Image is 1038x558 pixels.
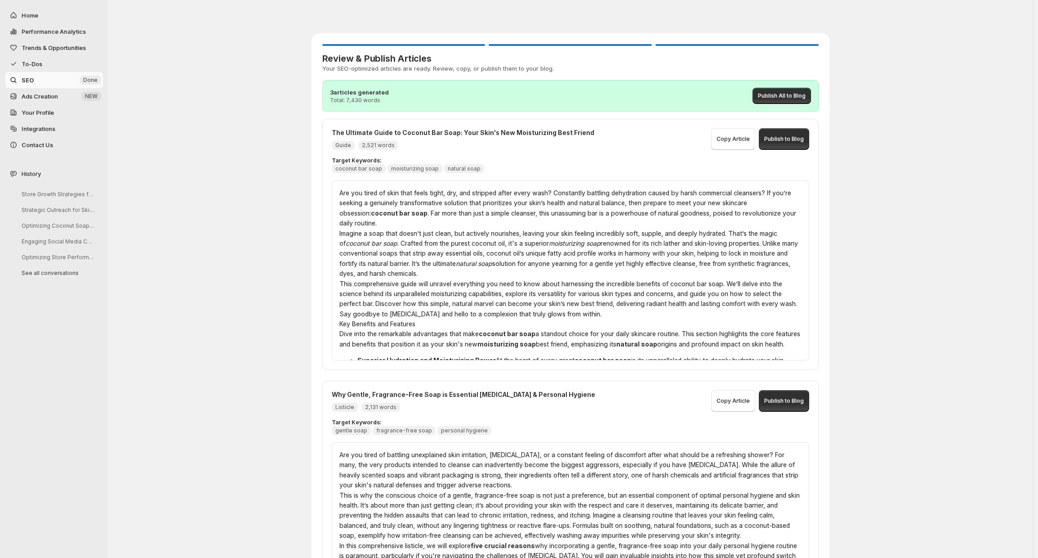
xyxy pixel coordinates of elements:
[339,279,802,319] p: This comprehensive guide will unravel everything you need to know about harnessing the incredible...
[22,141,53,148] span: Contact Us
[717,135,750,143] span: Copy Article
[346,239,397,247] em: coconut bar soap
[477,340,536,348] strong: moisturizing soap
[5,137,103,153] button: Contact Us
[456,260,492,267] em: natural soap
[759,390,809,412] button: Publish to Blog
[83,76,98,84] span: Done
[22,109,54,116] span: Your Profile
[717,397,750,405] span: Copy Article
[371,209,428,217] strong: coconut bar soap
[391,165,439,172] span: moisturizing soap
[335,427,367,434] span: gentle soap
[14,219,100,233] button: Optimizing Coconut Soap Product Pages for SEO
[5,7,103,23] button: Home
[711,128,755,150] button: Copy Article
[335,404,354,411] span: Listicle
[22,44,86,51] span: Trends & Opportunities
[5,88,103,104] button: Ads Creation
[332,419,809,426] p: Target Keywords:
[335,142,351,149] span: Guide
[339,490,802,541] p: This is why the conscious choice of a gentle, fragrance-free soap is not just a preference, but a...
[22,12,38,19] span: Home
[335,165,382,172] span: coconut bar soap
[575,356,631,364] strong: coconut bar soap
[753,88,811,104] button: Publish All to Blog
[339,319,802,329] h2: Key Benefits and Features
[339,450,802,490] p: Are you tired of battling unexplained skin irritation, [MEDICAL_DATA], or a constant feeling of d...
[616,340,657,348] strong: natural soap
[14,234,100,248] button: Engaging Social Media Content Ideas
[14,203,100,217] button: Strategic Outreach for Skincare Launch
[332,128,711,137] h4: The Ultimate Guide to Coconut Bar Soap: Your Skin's New Moisturizing Best Friend
[471,542,535,549] strong: five crucial reasons
[330,88,389,97] p: 3 articles generated
[339,329,802,349] p: Dive into the remarkable advantages that make a standout choice for your daily skincare routine. ...
[365,404,396,411] span: 2,131 words
[5,104,103,121] a: Your Profile
[5,23,103,40] button: Performance Analytics
[14,266,100,280] button: See all conversations
[332,390,711,399] h4: Why Gentle, Fragrance-Free Soap is Essential [MEDICAL_DATA] & Personal Hygiene
[764,397,804,405] span: Publish to Blog
[332,157,809,164] p: Target Keywords:
[14,250,100,264] button: Optimizing Store Performance Analysis Steps
[441,427,488,434] span: personal hygiene
[5,72,103,88] a: SEO
[85,93,98,100] span: NEW
[5,56,103,72] button: To-Dos
[330,97,389,104] p: Total: 7,430 words
[22,125,55,132] span: Integrations
[339,229,802,279] p: Imagine a soap that doesn’t just clean, but actively nourishes, leaving your skin feeling incredi...
[362,142,395,149] span: 2,521 words
[376,427,432,434] span: fragrance-free soap
[22,169,41,178] span: History
[357,356,496,364] strong: Superior Hydration and Moisturizing Power
[764,135,804,143] span: Publish to Blog
[339,188,802,229] p: Are you tired of skin that feels tight, dry, and stripped after every wash? Constantly battling d...
[14,187,100,201] button: Store Growth Strategies for This Month
[357,355,802,406] p: At the heart of every great is its unparalleled ability to deeply hydrate your skin. Unlike many ...
[22,93,58,100] span: Ads Creation
[711,390,755,412] button: Copy Article
[758,92,806,99] span: Publish All to Blog
[5,121,103,137] a: Integrations
[5,40,103,56] button: Trends & Opportunities
[322,53,819,64] h3: Review & Publish Articles
[22,60,42,67] span: To-Dos
[549,239,601,247] em: moisturizing soap
[22,76,34,84] span: SEO
[448,165,481,172] span: natural soap
[322,64,819,73] p: Your SEO-optimized articles are ready. Review, copy, or publish them to your blog.
[479,330,535,337] strong: coconut bar soap
[759,128,809,150] button: Publish to Blog
[22,28,86,35] span: Performance Analytics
